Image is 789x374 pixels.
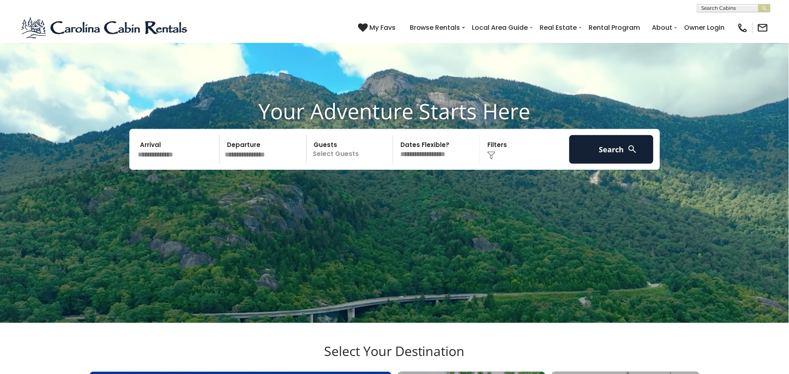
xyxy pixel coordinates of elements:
img: mail-regular-black.png [757,22,769,33]
a: My Favs [358,22,398,33]
p: Select Guests [309,135,393,164]
h3: Select Your Destination [89,343,701,372]
a: Real Estate [536,20,581,35]
img: search-regular-white.png [627,144,638,154]
a: Browse Rentals [406,20,465,35]
a: Rental Program [585,20,645,35]
a: Owner Login [680,20,729,35]
img: Blue-2.png [20,16,190,40]
img: filter--v1.png [487,151,496,160]
a: Local Area Guide [468,20,532,35]
a: About [648,20,677,35]
button: Search [569,135,654,164]
h1: Your Adventure Starts Here [6,98,783,124]
img: phone-regular-black.png [737,22,749,33]
span: My Favs [369,22,396,33]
